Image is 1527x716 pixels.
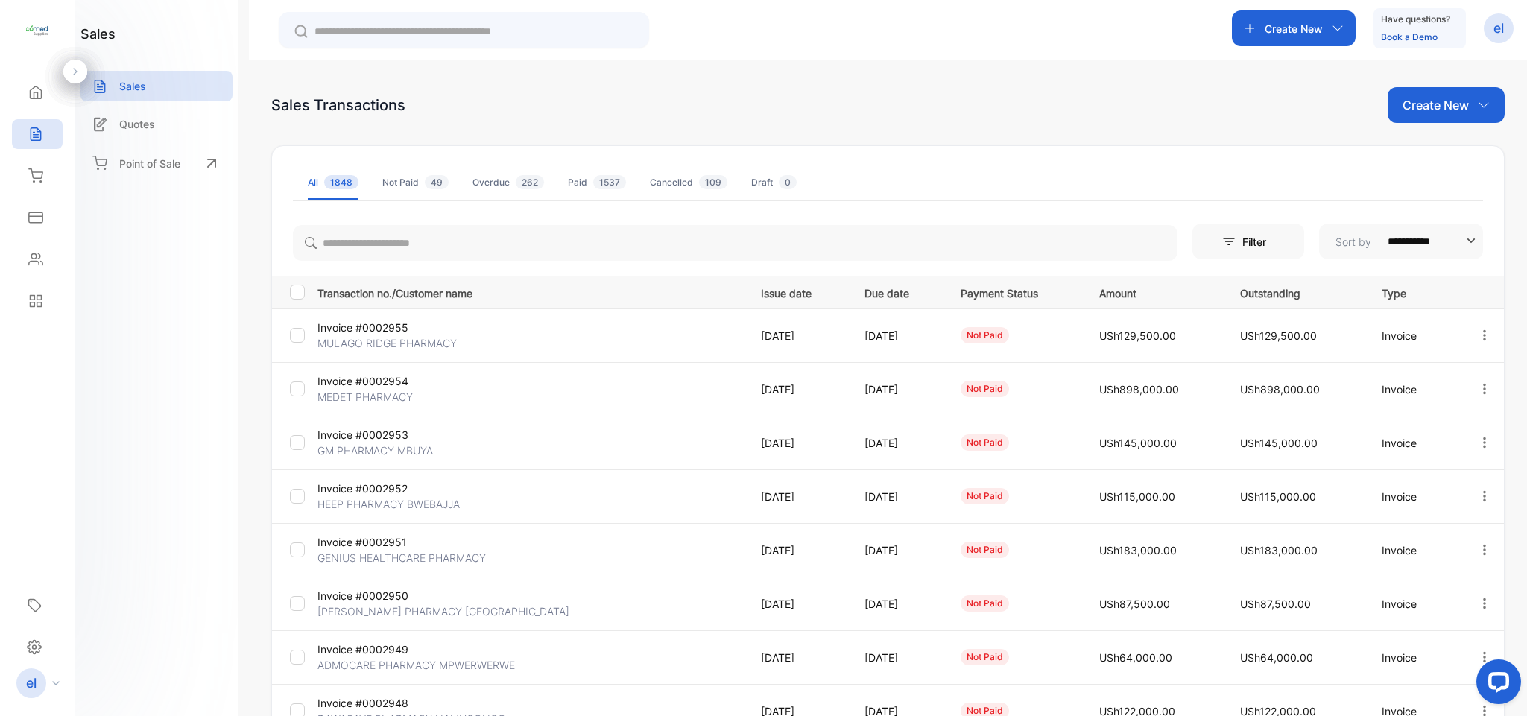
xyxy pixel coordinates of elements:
p: Invoice [1382,596,1447,612]
p: Invoice [1382,435,1447,451]
p: Invoice [1382,489,1447,504]
p: GM PHARMACY MBUYA [317,443,459,458]
p: el [1493,19,1504,38]
div: Not Paid [382,176,449,189]
span: USh87,500.00 [1099,598,1170,610]
div: not paid [961,649,1009,665]
p: Amount [1099,282,1210,301]
p: [DATE] [864,542,930,558]
img: logo [26,19,48,42]
p: [DATE] [761,650,835,665]
span: 262 [516,175,544,189]
div: Paid [568,176,626,189]
p: Invoice [1382,328,1447,343]
p: [DATE] [761,435,835,451]
p: Invoice [1382,542,1447,558]
p: Payment Status [961,282,1069,301]
p: Issue date [761,282,835,301]
div: not paid [961,488,1009,504]
div: not paid [961,381,1009,397]
div: not paid [961,434,1009,451]
span: USh87,500.00 [1240,598,1311,610]
p: Invoice #0002952 [317,481,459,496]
iframe: LiveChat chat widget [1464,653,1527,716]
span: USh115,000.00 [1240,490,1316,503]
span: USh145,000.00 [1240,437,1318,449]
div: Sales Transactions [271,94,405,116]
button: el [1484,10,1514,46]
span: USh64,000.00 [1099,651,1172,664]
span: USh145,000.00 [1099,437,1177,449]
p: [DATE] [864,650,930,665]
p: Create New [1265,21,1323,37]
p: [DATE] [761,381,835,397]
span: USh64,000.00 [1240,651,1313,664]
p: Type [1382,282,1447,301]
button: Create New [1388,87,1505,123]
p: Point of Sale [119,156,180,171]
p: [PERSON_NAME] PHARMACY [GEOGRAPHIC_DATA] [317,603,569,619]
p: el [26,674,37,693]
p: [DATE] [864,328,930,343]
p: Transaction no./Customer name [317,282,742,301]
div: Cancelled [650,176,727,189]
p: [DATE] [864,489,930,504]
p: [DATE] [761,328,835,343]
p: Have questions? [1381,12,1450,27]
p: [DATE] [761,542,835,558]
p: Invoice #0002949 [317,641,459,657]
p: Quotes [119,116,155,132]
span: USh183,000.00 [1240,544,1318,557]
p: ADMOCARE PHARMACY MPWERWERWE [317,657,515,673]
p: Invoice [1382,650,1447,665]
a: Point of Sale [80,147,233,180]
p: GENIUS HEALTHCARE PHARMACY [317,550,486,565]
a: Book a Demo [1381,31,1438,42]
p: Sales [119,78,146,94]
p: Outstanding [1240,282,1350,301]
span: 0 [779,175,797,189]
p: HEEP PHARMACY BWEBAJJA [317,496,460,512]
p: Invoice #0002948 [317,695,459,711]
span: USh898,000.00 [1099,383,1179,396]
span: 1537 [593,175,626,189]
p: Invoice #0002953 [317,427,459,443]
span: 1848 [324,175,358,189]
div: not paid [961,542,1009,558]
div: Overdue [472,176,544,189]
p: [DATE] [761,596,835,612]
a: Sales [80,71,233,101]
span: 109 [699,175,727,189]
span: USh129,500.00 [1099,329,1176,342]
div: not paid [961,595,1009,612]
p: Invoice #0002951 [317,534,459,550]
div: All [308,176,358,189]
p: MEDET PHARMACY [317,389,459,405]
a: Quotes [80,109,233,139]
p: Invoice [1382,381,1447,397]
button: Sort by [1319,224,1483,259]
p: Invoice #0002955 [317,320,459,335]
p: MULAGO RIDGE PHARMACY [317,335,459,351]
p: Create New [1403,96,1469,114]
p: Invoice #0002950 [317,588,459,603]
p: [DATE] [864,596,930,612]
span: USh183,000.00 [1099,544,1177,557]
div: not paid [961,327,1009,343]
span: USh115,000.00 [1099,490,1175,503]
span: USh898,000.00 [1240,383,1320,396]
p: Due date [864,282,930,301]
p: [DATE] [864,435,930,451]
p: Invoice #0002954 [317,373,459,389]
p: [DATE] [761,489,835,504]
span: 49 [425,175,449,189]
p: [DATE] [864,381,930,397]
div: Draft [751,176,797,189]
p: Sort by [1335,234,1371,250]
h1: sales [80,24,116,44]
button: Create New [1232,10,1356,46]
span: USh129,500.00 [1240,329,1317,342]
